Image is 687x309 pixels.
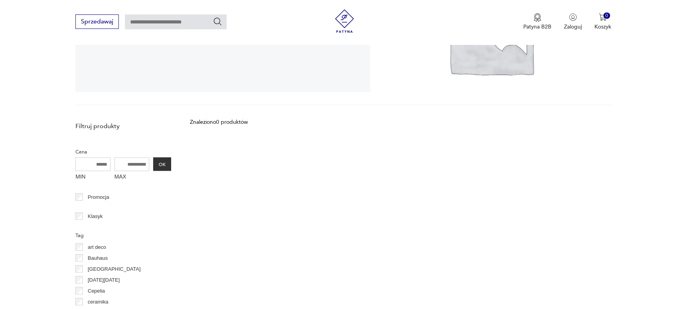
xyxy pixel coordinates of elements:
p: Promocja [88,193,109,202]
p: [GEOGRAPHIC_DATA] [88,265,141,273]
p: Koszyk [595,23,612,30]
img: Ikona koszyka [599,13,607,21]
div: Znaleziono 0 produktów [190,118,248,127]
p: Zaloguj [564,23,582,30]
p: Bauhaus [88,254,108,263]
label: MAX [114,171,150,184]
button: OK [153,157,171,171]
label: MIN [75,171,111,184]
button: Sprzedawaj [75,14,119,29]
p: Cepelia [88,287,105,295]
p: Tag [75,231,171,240]
button: Szukaj [213,17,222,26]
img: Ikonka użytkownika [569,13,577,21]
p: Cena [75,148,171,156]
p: Filtruj produkty [75,122,171,130]
p: [DATE][DATE] [88,276,120,284]
button: Zaloguj [564,13,582,30]
p: Patyna B2B [524,23,552,30]
p: Klasyk [88,212,103,221]
a: Sprzedawaj [75,20,119,25]
img: Ikona medalu [534,13,542,22]
p: ceramika [88,298,109,306]
a: Ikona medaluPatyna B2B [524,13,552,30]
div: 0 [604,13,610,19]
button: Patyna B2B [524,13,552,30]
button: 0Koszyk [595,13,612,30]
img: Patyna - sklep z meblami i dekoracjami vintage [333,9,356,33]
p: art deco [88,243,106,252]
